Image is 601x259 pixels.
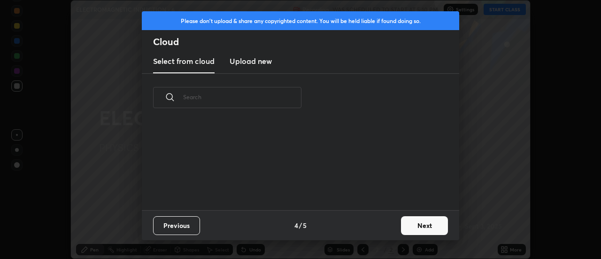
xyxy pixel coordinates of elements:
h4: / [299,220,302,230]
div: Please don't upload & share any copyrighted content. You will be held liable if found doing so. [142,11,459,30]
input: Search [183,77,301,117]
h3: Upload new [230,55,272,67]
h2: Cloud [153,36,459,48]
button: Next [401,216,448,235]
button: Previous [153,216,200,235]
h4: 4 [294,220,298,230]
h3: Select from cloud [153,55,215,67]
h4: 5 [303,220,307,230]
